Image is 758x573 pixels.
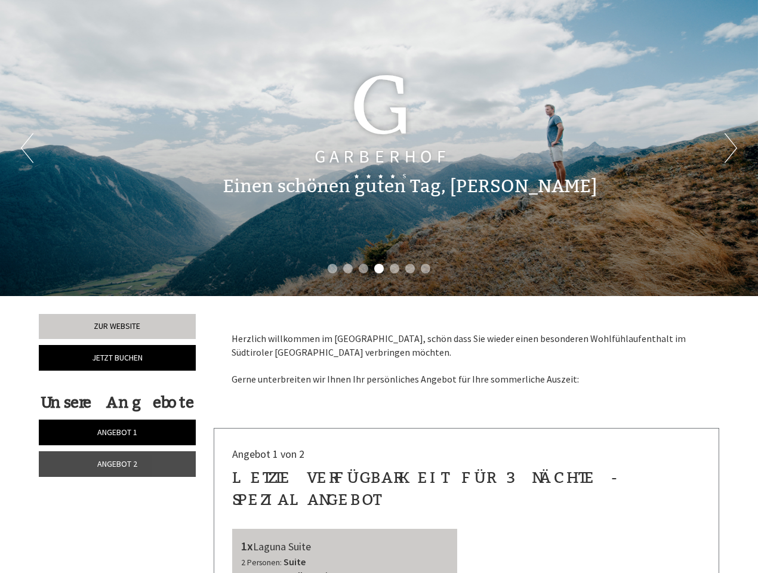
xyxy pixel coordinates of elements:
a: Zur Website [39,314,196,339]
span: Angebot 1 von 2 [232,447,304,461]
button: Previous [21,133,33,163]
div: Letzte Verfügbarkeit für 3 Nächte - Spezialangebot [232,467,701,511]
b: 1x [241,538,253,553]
small: 2 Personen: [241,557,282,568]
span: Angebot 2 [97,458,137,469]
div: Laguna Suite [241,538,449,555]
span: Angebot 1 [97,427,137,438]
a: Jetzt buchen [39,345,196,371]
button: Next [725,133,737,163]
p: Herzlich willkommen im [GEOGRAPHIC_DATA], schön dass Sie wieder einen besonderen Wohlfühlaufentha... [232,332,702,386]
b: Suite [284,556,306,568]
h1: Einen schönen guten Tag, [PERSON_NAME] [223,177,597,196]
div: Unsere Angebote [39,392,196,414]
